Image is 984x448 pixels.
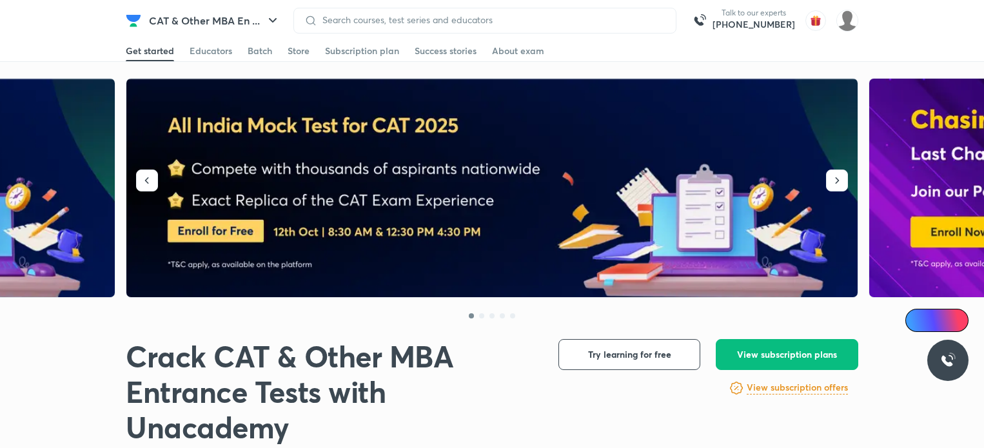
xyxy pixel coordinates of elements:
img: avatar [805,10,826,31]
input: Search courses, test series and educators [317,15,665,25]
a: [PHONE_NUMBER] [713,18,795,31]
div: Educators [190,44,232,57]
div: Get started [126,44,174,57]
span: Ai Doubts [927,315,961,326]
img: ttu [940,353,956,368]
button: View subscription plans [716,339,858,370]
div: Store [288,44,310,57]
a: Subscription plan [325,41,399,61]
a: Ai Doubts [905,309,969,332]
img: call-us [687,8,713,34]
a: View subscription offers [747,380,848,396]
span: Try learning for free [588,348,671,361]
h1: Crack CAT & Other MBA Entrance Tests with Unacademy [126,339,538,445]
a: Educators [190,41,232,61]
a: Get started [126,41,174,61]
div: Subscription plan [325,44,399,57]
a: Store [288,41,310,61]
button: Try learning for free [558,339,700,370]
div: Success stories [415,44,477,57]
p: Talk to our experts [713,8,795,18]
a: Success stories [415,41,477,61]
h6: View subscription offers [747,381,848,394]
div: About exam [492,44,544,57]
span: View subscription plans [737,348,837,361]
img: Company Logo [126,13,141,28]
button: CAT & Other MBA En ... [141,8,288,34]
div: Batch [248,44,272,57]
a: Batch [248,41,272,61]
img: Khushi Shah [836,10,858,32]
a: About exam [492,41,544,61]
img: Icon [913,315,923,326]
